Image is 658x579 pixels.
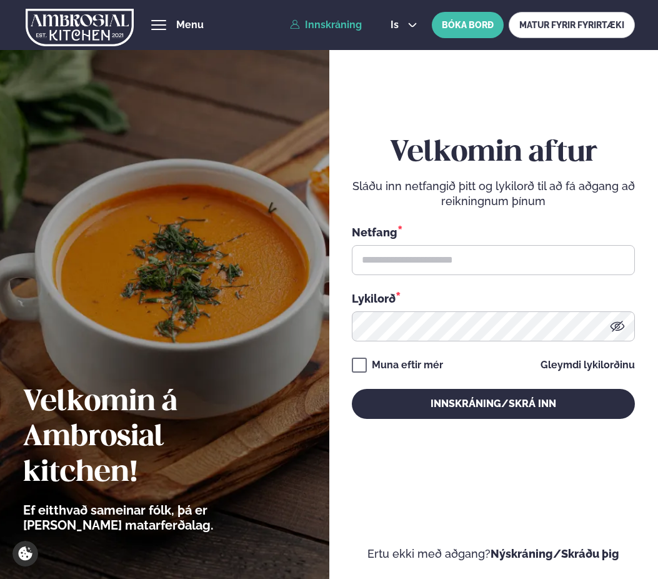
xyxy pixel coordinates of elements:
[151,18,166,33] button: hamburger
[352,389,635,419] button: Innskráning/Skrá inn
[23,385,282,490] h2: Velkomin á Ambrosial kitchen!
[352,290,635,306] div: Lykilorð
[352,179,635,209] p: Sláðu inn netfangið þitt og lykilorð til að fá aðgang að reikningnum þínum
[432,12,504,38] button: BÓKA BORÐ
[352,546,635,561] p: Ertu ekki með aðgang?
[381,20,427,30] button: is
[541,360,635,370] a: Gleymdi lykilorðinu
[12,541,38,566] a: Cookie settings
[391,20,402,30] span: is
[26,2,134,53] img: logo
[352,136,635,171] h2: Velkomin aftur
[491,547,619,560] a: Nýskráning/Skráðu þig
[509,12,635,38] a: MATUR FYRIR FYRIRTÆKI
[23,503,282,533] p: Ef eitthvað sameinar fólk, þá er [PERSON_NAME] matarferðalag.
[290,19,362,31] a: Innskráning
[352,224,635,240] div: Netfang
